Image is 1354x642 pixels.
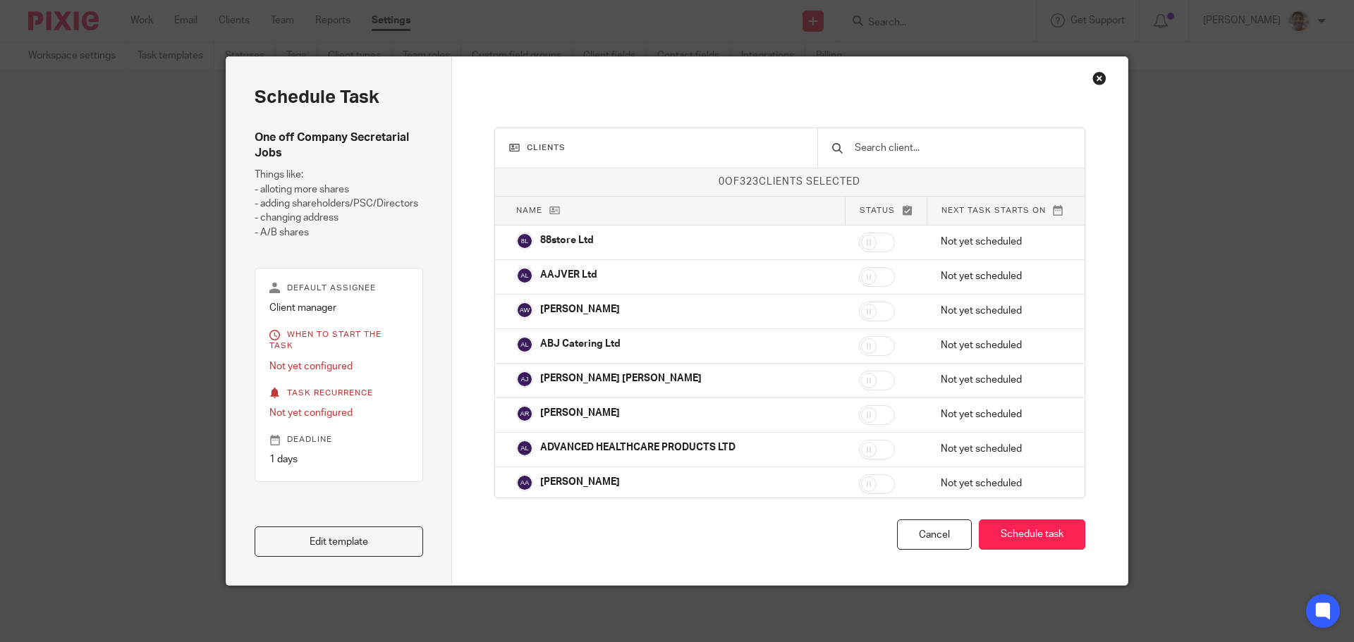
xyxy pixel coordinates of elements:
p: of clients selected [495,175,1085,189]
img: svg%3E [516,233,533,249]
p: Client manager [269,301,408,315]
p: [PERSON_NAME] [540,406,620,420]
p: Not yet scheduled [941,476,1063,490]
p: [PERSON_NAME] [PERSON_NAME] [540,371,702,385]
p: Not yet scheduled [941,373,1063,387]
p: Not yet configured [269,406,408,420]
p: [PERSON_NAME] [540,475,620,489]
input: Search client... [853,140,1071,156]
p: Things like: - alloting more shares - adding shareholders/PSC/Directors - changing address - A/B ... [255,168,423,240]
p: ABJ Catering Ltd [540,337,621,351]
h4: One off Company Secretarial Jobs [255,130,423,161]
p: Not yet scheduled [941,442,1063,456]
p: Task recurrence [269,388,408,399]
p: Not yet scheduled [941,304,1063,318]
h2: Schedule task [255,85,423,109]
p: Status [860,204,913,216]
div: Close this dialog window [1092,71,1106,85]
h3: Clients [509,142,804,154]
p: [PERSON_NAME] [540,302,620,316]
p: 1 days [269,452,408,467]
p: Name [516,204,831,216]
p: 88store Ltd [540,233,594,247]
span: 0 [719,177,725,187]
span: 323 [740,177,759,187]
div: Cancel [897,519,972,550]
img: svg%3E [516,371,533,388]
img: svg%3E [516,474,533,491]
p: Next task starts on [941,204,1063,216]
img: svg%3E [516,336,533,353]
img: svg%3E [516,405,533,422]
p: Not yet scheduled [941,269,1063,283]
p: Not yet scheduled [941,407,1063,421]
p: AAJVER Ltd [540,268,597,282]
p: Not yet scheduled [941,235,1063,249]
img: svg%3E [516,267,533,284]
p: Not yet scheduled [941,338,1063,352]
p: Not yet configured [269,359,408,374]
p: Deadline [269,434,408,445]
p: Default assignee [269,283,408,294]
p: ADVANCED HEALTHCARE PRODUCTS LTD [540,440,736,455]
button: Schedule task [979,519,1085,550]
img: svg%3E [516,302,533,319]
p: When to start the task [269,329,408,352]
a: Edit template [255,526,423,557]
img: svg%3E [516,440,533,457]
